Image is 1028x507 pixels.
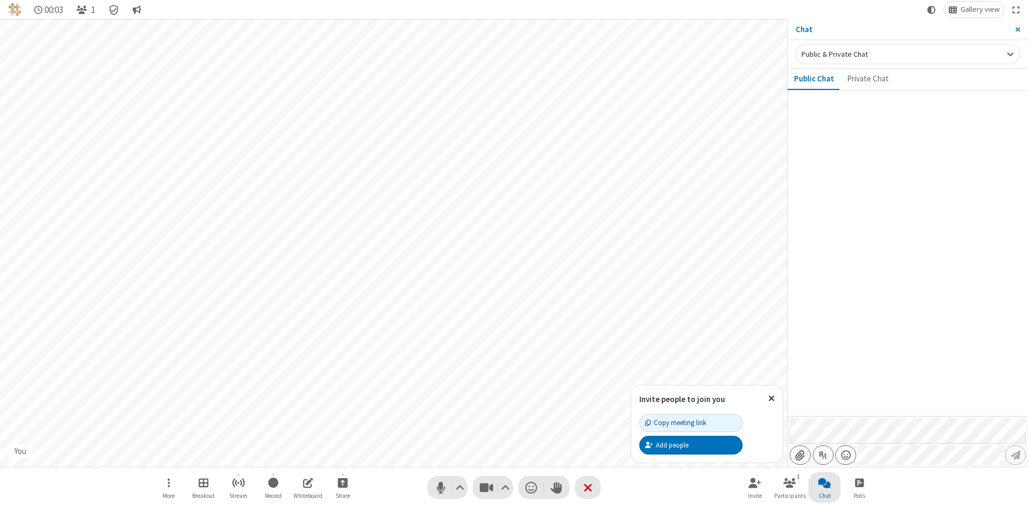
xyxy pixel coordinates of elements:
[292,472,324,503] button: Open shared whiteboard
[544,476,570,499] button: Raise hand
[788,69,841,89] button: Public Chat
[760,385,783,412] button: Close popover
[327,472,359,503] button: Start sharing
[853,493,865,499] span: Polls
[645,418,706,428] div: Copy meeting link
[336,493,350,499] span: Share
[794,472,803,481] div: 1
[187,472,220,503] button: Manage Breakout Rooms
[163,493,175,499] span: More
[841,69,895,89] button: Private Chat
[104,2,124,18] div: Meeting details Encryption enabled
[944,2,1004,18] button: Change layout
[748,493,762,499] span: Invite
[819,493,831,499] span: Chat
[923,2,940,18] button: Using system theme
[835,445,856,465] button: Open menu
[518,476,544,499] button: Send a reaction
[453,476,467,499] button: Audio settings
[11,445,31,458] div: You
[257,472,289,503] button: Start recording
[265,493,282,499] span: Record
[1005,445,1026,465] button: Send message
[774,472,806,503] button: Open participant list
[427,476,467,499] button: Mute (Alt+A)
[961,5,1000,14] span: Gallery view
[229,493,247,499] span: Stream
[843,472,875,503] button: Open poll
[473,476,513,499] button: Stop video (Alt+V)
[192,493,215,499] span: Breakout
[72,2,100,18] button: Open participant list
[30,2,68,18] div: Timer
[639,394,725,404] label: Invite people to join you
[639,414,743,432] button: Copy meeting link
[575,476,601,499] button: End or leave meeting
[9,3,21,16] img: QA Selenium DO NOT DELETE OR CHANGE
[153,472,185,503] button: Open menu
[293,493,322,499] span: Whiteboard
[808,472,841,503] button: Close chat
[44,5,63,15] span: 00:03
[774,493,806,499] span: Participants
[91,5,95,15] span: 1
[739,472,771,503] button: Invite participants (Alt+I)
[1008,2,1024,18] button: Fullscreen
[796,24,1007,36] p: Chat
[498,476,513,499] button: Video setting
[1007,19,1028,40] button: Close sidebar
[639,436,743,454] button: Add people
[802,49,868,59] span: Public & Private Chat
[813,445,834,465] button: Show formatting
[222,472,254,503] button: Start streaming
[128,2,145,18] button: Conversation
